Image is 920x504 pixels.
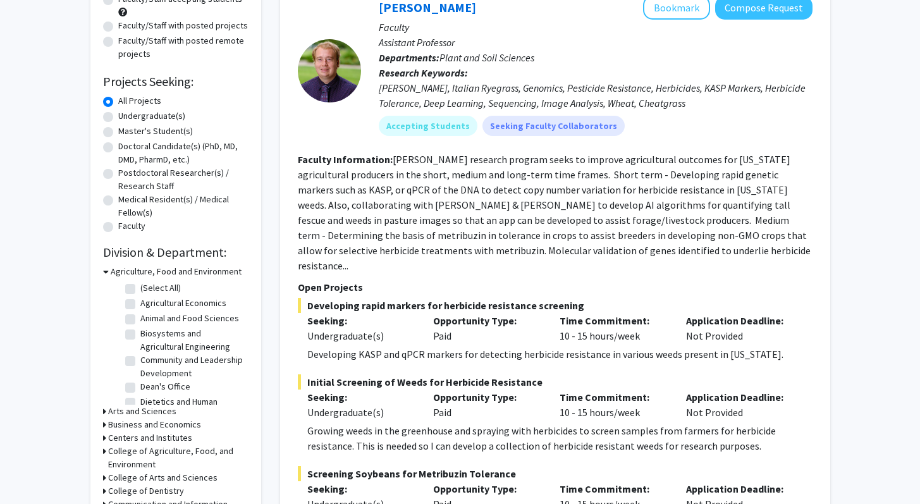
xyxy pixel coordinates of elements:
[140,380,190,393] label: Dean's Office
[424,313,550,343] div: Paid
[424,390,550,420] div: Paid
[379,66,468,79] b: Research Keywords:
[9,447,54,495] iframe: Chat
[118,94,161,108] label: All Projects
[103,74,248,89] h2: Projects Seeking:
[433,481,541,496] p: Opportunity Type:
[118,166,248,193] label: Postdoctoral Researcher(s) / Research Staff
[439,51,534,64] span: Plant and Soil Sciences
[118,125,193,138] label: Master's Student(s)
[108,405,176,418] h3: Arts and Sciences
[307,390,415,405] p: Seeking:
[686,313,794,328] p: Application Deadline:
[140,395,245,422] label: Dietetics and Human Nutrition
[677,390,803,420] div: Not Provided
[379,80,813,111] div: [PERSON_NAME], Italian Ryegrass, Genomics, Pesticide Resistance, Herbicides, KASP Markers, Herbic...
[298,153,393,166] b: Faculty Information:
[298,374,813,390] span: Initial Screening of Weeds for Herbicide Resistance
[140,281,181,295] label: (Select All)
[108,471,218,484] h3: College of Arts and Sciences
[298,298,813,313] span: Developing rapid markers for herbicide resistance screening
[560,313,667,328] p: Time Commitment:
[140,353,245,380] label: Community and Leadership Development
[550,313,677,343] div: 10 - 15 hours/week
[307,405,415,420] div: Undergraduate(s)
[686,390,794,405] p: Application Deadline:
[108,484,184,498] h3: College of Dentistry
[118,140,248,166] label: Doctoral Candidate(s) (PhD, MD, DMD, PharmD, etc.)
[118,34,248,61] label: Faculty/Staff with posted remote projects
[560,481,667,496] p: Time Commitment:
[108,431,192,445] h3: Centers and Institutes
[140,297,226,310] label: Agricultural Economics
[298,153,811,272] fg-read-more: [PERSON_NAME] research program seeks to improve agricultural outcomes for [US_STATE] agricultural...
[482,116,625,136] mat-chip: Seeking Faculty Collaborators
[307,347,813,362] p: Developing KASP and qPCR markers for detecting herbicide resistance in various weeds present in [...
[379,51,439,64] b: Departments:
[550,390,677,420] div: 10 - 15 hours/week
[118,109,185,123] label: Undergraduate(s)
[298,466,813,481] span: Screening Soybeans for Metribuzin Tolerance
[118,19,248,32] label: Faculty/Staff with posted projects
[103,245,248,260] h2: Division & Department:
[118,193,248,219] label: Medical Resident(s) / Medical Fellow(s)
[307,313,415,328] p: Seeking:
[108,418,201,431] h3: Business and Economics
[560,390,667,405] p: Time Commitment:
[111,265,242,278] h3: Agriculture, Food and Environment
[686,481,794,496] p: Application Deadline:
[307,423,813,453] p: Growing weeds in the greenhouse and spraying with herbicides to screen samples from farmers for h...
[433,313,541,328] p: Opportunity Type:
[140,312,239,325] label: Animal and Food Sciences
[677,313,803,343] div: Not Provided
[118,219,145,233] label: Faculty
[379,35,813,50] p: Assistant Professor
[379,20,813,35] p: Faculty
[307,481,415,496] p: Seeking:
[140,327,245,353] label: Biosystems and Agricultural Engineering
[433,390,541,405] p: Opportunity Type:
[298,280,813,295] p: Open Projects
[108,445,248,471] h3: College of Agriculture, Food, and Environment
[307,328,415,343] div: Undergraduate(s)
[379,116,477,136] mat-chip: Accepting Students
